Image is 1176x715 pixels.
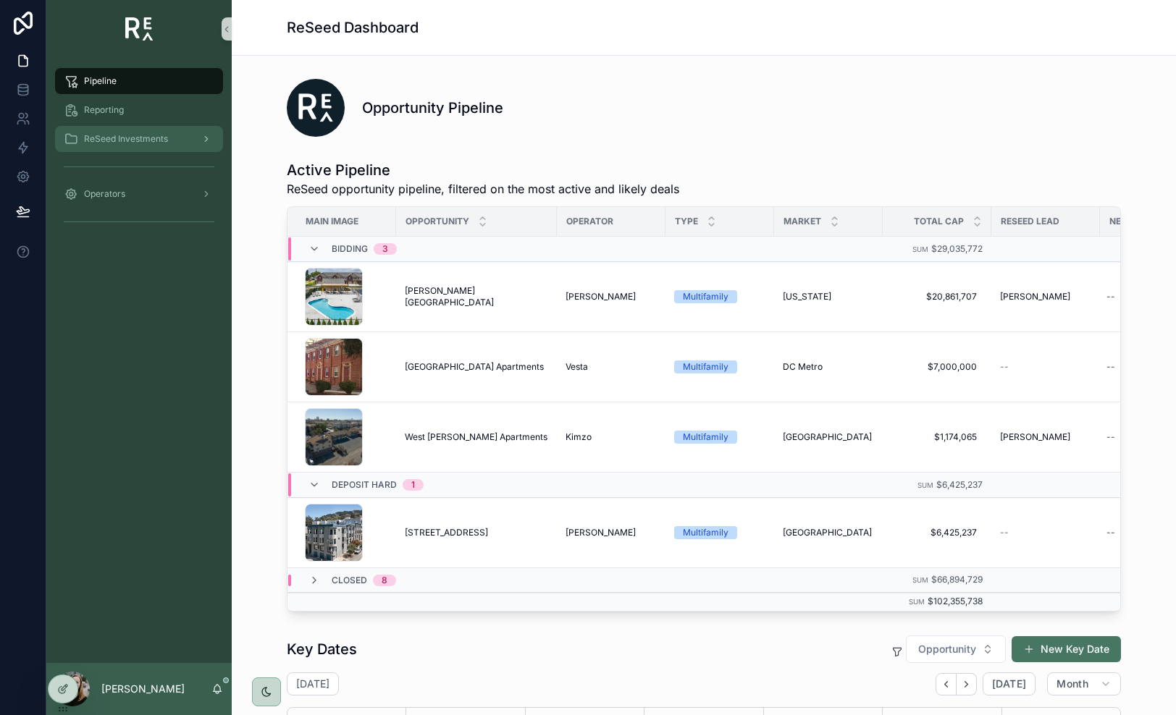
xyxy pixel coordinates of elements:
[332,243,368,255] span: Bidding
[931,574,983,585] span: $66,894,729
[675,216,698,227] span: Type
[683,360,728,373] div: Multifamily
[406,216,469,227] span: Opportunity
[783,431,874,443] a: [GEOGRAPHIC_DATA]
[1000,431,1091,443] a: [PERSON_NAME]
[1000,527,1091,538] a: --
[1012,636,1121,662] button: New Key Date
[957,673,977,695] button: Next
[55,97,223,123] a: Reporting
[931,243,983,254] span: $29,035,772
[912,245,928,253] small: Sum
[405,285,548,308] a: [PERSON_NAME][GEOGRAPHIC_DATA]
[936,673,957,695] button: Back
[306,216,358,227] span: Main Image
[918,642,976,656] span: Opportunity
[1047,672,1121,695] button: Month
[891,521,983,544] a: $6,425,237
[405,431,548,443] a: West [PERSON_NAME] Apartments
[287,180,679,198] span: ReSeed opportunity pipeline, filtered on the most active and likely deals
[783,361,823,373] span: DC Metro
[783,527,872,538] span: [GEOGRAPHIC_DATA]
[912,576,928,584] small: Sum
[566,527,657,538] a: [PERSON_NAME]
[674,360,765,373] a: Multifamily
[287,17,419,38] h1: ReSeed Dashboard
[405,361,548,373] a: [GEOGRAPHIC_DATA] Apartments
[287,160,679,180] h1: Active Pipeline
[405,361,544,373] span: [GEOGRAPHIC_DATA] Apartments
[897,361,977,373] span: $7,000,000
[55,126,223,152] a: ReSeed Investments
[566,431,657,443] a: Kimzo
[46,58,232,252] div: scrollable content
[897,431,977,443] span: $1,174,065
[936,479,983,490] span: $6,425,237
[382,575,387,586] div: 8
[125,17,154,41] img: App logo
[891,285,983,308] a: $20,861,707
[784,216,821,227] span: Market
[674,290,765,303] a: Multifamily
[405,527,488,538] span: [STREET_ADDRESS]
[917,481,933,489] small: Sum
[382,243,388,255] div: 3
[906,635,1006,663] button: Select Button
[566,291,657,302] a: [PERSON_NAME]
[674,431,765,444] a: Multifamily
[84,188,125,200] span: Operators
[1000,431,1070,443] span: [PERSON_NAME]
[566,431,592,443] span: Kimzo
[566,361,588,373] span: Vesta
[683,526,728,539] div: Multifamily
[55,68,223,94] a: Pipeline
[983,672,1036,695] button: [DATE]
[928,596,983,606] span: $102,355,738
[1000,291,1091,302] a: [PERSON_NAME]
[1000,361,1009,373] span: --
[674,526,765,539] a: Multifamily
[405,527,548,538] a: [STREET_ADDRESS]
[783,291,874,302] a: [US_STATE]
[683,431,728,444] div: Multifamily
[897,527,977,538] span: $6,425,237
[1106,291,1115,302] div: --
[1106,431,1115,443] div: --
[914,216,964,227] span: Total Cap
[1000,361,1091,373] a: --
[566,527,636,538] span: [PERSON_NAME]
[296,677,329,691] h2: [DATE]
[909,598,925,606] small: Sum
[332,575,367,586] span: Closed
[992,677,1026,690] span: [DATE]
[1001,216,1059,227] span: ReSeed Lead
[566,361,657,373] a: Vesta
[566,291,636,302] span: [PERSON_NAME]
[783,361,874,373] a: DC Metro
[55,181,223,207] a: Operators
[566,216,613,227] span: Operator
[891,426,983,449] a: $1,174,065
[783,431,872,443] span: [GEOGRAPHIC_DATA]
[1106,361,1115,373] div: --
[84,104,124,116] span: Reporting
[783,527,874,538] a: [GEOGRAPHIC_DATA]
[84,133,168,145] span: ReSeed Investments
[411,479,415,491] div: 1
[332,479,397,491] span: Deposit Hard
[783,291,831,302] span: [US_STATE]
[891,355,983,378] a: $7,000,000
[1057,677,1088,690] span: Month
[84,75,117,87] span: Pipeline
[683,290,728,303] div: Multifamily
[287,639,357,659] h1: Key Dates
[362,98,503,118] h1: Opportunity Pipeline
[1000,527,1009,538] span: --
[1000,291,1070,302] span: [PERSON_NAME]
[897,291,977,302] span: $20,861,707
[1109,216,1164,227] span: Next Steps
[405,431,547,443] span: West [PERSON_NAME] Apartments
[1106,527,1115,538] div: --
